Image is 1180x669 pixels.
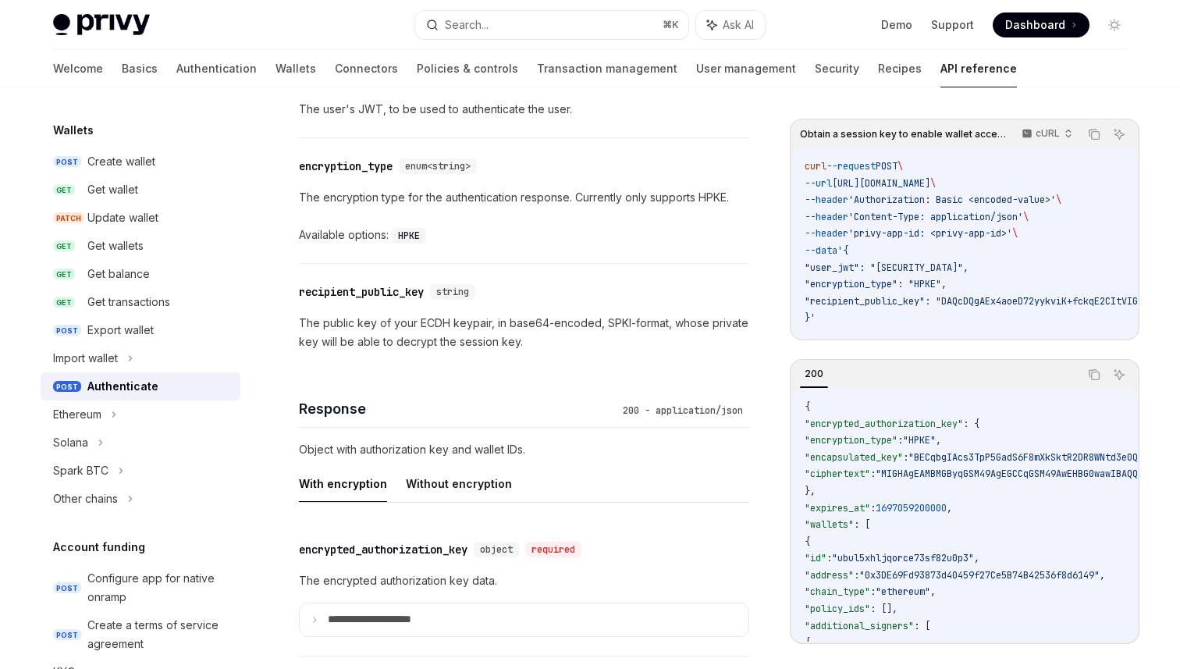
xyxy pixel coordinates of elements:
[870,585,876,598] span: :
[1109,124,1129,144] button: Ask AI
[87,321,154,340] div: Export wallet
[848,194,1056,206] span: 'Authorization: Basic <encoded-value>'
[41,372,240,400] a: POSTAuthenticate
[1036,127,1060,140] p: cURL
[41,176,240,204] a: GETGet wallet
[87,237,144,255] div: Get wallets
[1100,569,1105,582] span: ,
[936,434,941,447] span: ,
[87,208,158,227] div: Update wallet
[1102,12,1127,37] button: Toggle dark mode
[876,585,930,598] span: "ethereum"
[53,156,81,168] span: POST
[53,14,150,36] img: light logo
[87,152,155,171] div: Create wallet
[805,400,810,413] span: {
[525,542,581,557] div: required
[299,284,424,300] div: recipient_public_key
[41,288,240,316] a: GETGet transactions
[1023,211,1029,223] span: \
[41,316,240,344] a: POSTExport wallet
[805,434,897,447] span: "encryption_type"
[805,536,810,548] span: {
[878,50,922,87] a: Recipes
[696,50,796,87] a: User management
[870,603,897,615] span: : [],
[53,240,75,252] span: GET
[800,365,828,383] div: 200
[41,204,240,232] a: PATCHUpdate wallet
[854,518,870,531] span: : [
[931,17,974,33] a: Support
[837,244,848,257] span: '{
[848,211,1023,223] span: 'Content-Type: application/json'
[53,212,84,224] span: PATCH
[805,418,963,430] span: "encrypted_authorization_key"
[87,616,231,653] div: Create a terms of service agreement
[854,569,859,582] span: :
[930,177,936,190] span: \
[1012,227,1018,240] span: \
[832,552,974,564] span: "ubul5xhljqorce73sf82u0p3"
[805,636,810,649] span: {
[940,50,1017,87] a: API reference
[415,11,688,39] button: Search...⌘K
[800,128,1007,141] span: Obtain a session key to enable wallet access.
[870,502,876,514] span: :
[947,502,952,514] span: ,
[1109,365,1129,385] button: Ask AI
[826,160,876,173] span: --request
[41,611,240,658] a: POSTCreate a terms of service agreement
[805,502,870,514] span: "expires_at"
[805,468,870,480] span: "ciphertext"
[87,265,150,283] div: Get balance
[805,160,826,173] span: curl
[876,502,947,514] span: 1697059200000
[805,451,903,464] span: "encapsulated_key"
[963,418,979,430] span: : {
[974,552,979,564] span: ,
[436,286,469,298] span: string
[53,297,75,308] span: GET
[859,569,1100,582] span: "0x3DE69Fd93873d40459f27Ce5B74B42536f8d6149"
[805,211,848,223] span: --header
[1084,124,1104,144] button: Copy the contents from the code block
[53,121,94,140] h5: Wallets
[805,518,854,531] span: "wallets"
[805,262,969,274] span: "user_jwt": "[SECURITY_DATA]",
[335,50,398,87] a: Connectors
[897,160,903,173] span: \
[299,571,749,590] p: The encrypted authorization key data.
[41,260,240,288] a: GETGet balance
[41,232,240,260] a: GETGet wallets
[53,629,81,641] span: POST
[805,585,870,598] span: "chain_type"
[299,314,749,351] p: The public key of your ECDH keypair, in base64-encoded, SPKI-format, whose private key will be ab...
[53,50,103,87] a: Welcome
[53,433,88,452] div: Solana
[405,160,471,173] span: enum<string>
[87,377,158,396] div: Authenticate
[299,100,749,119] p: The user's JWT, to be used to authenticate the user.
[897,434,903,447] span: :
[122,50,158,87] a: Basics
[480,543,513,556] span: object
[1013,121,1079,148] button: cURL
[53,381,81,393] span: POST
[805,620,914,632] span: "additional_signers"
[53,582,81,594] span: POST
[805,278,947,290] span: "encryption_type": "HPKE",
[696,11,765,39] button: Ask AI
[41,148,240,176] a: POSTCreate wallet
[903,434,936,447] span: "HPKE"
[53,184,75,196] span: GET
[663,19,679,31] span: ⌘ K
[914,620,930,632] span: : [
[805,177,832,190] span: --url
[805,603,870,615] span: "policy_ids"
[881,17,912,33] a: Demo
[993,12,1089,37] a: Dashboard
[805,244,837,257] span: --data
[826,552,832,564] span: :
[299,188,749,207] p: The encryption type for the authentication response. Currently only supports HPKE.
